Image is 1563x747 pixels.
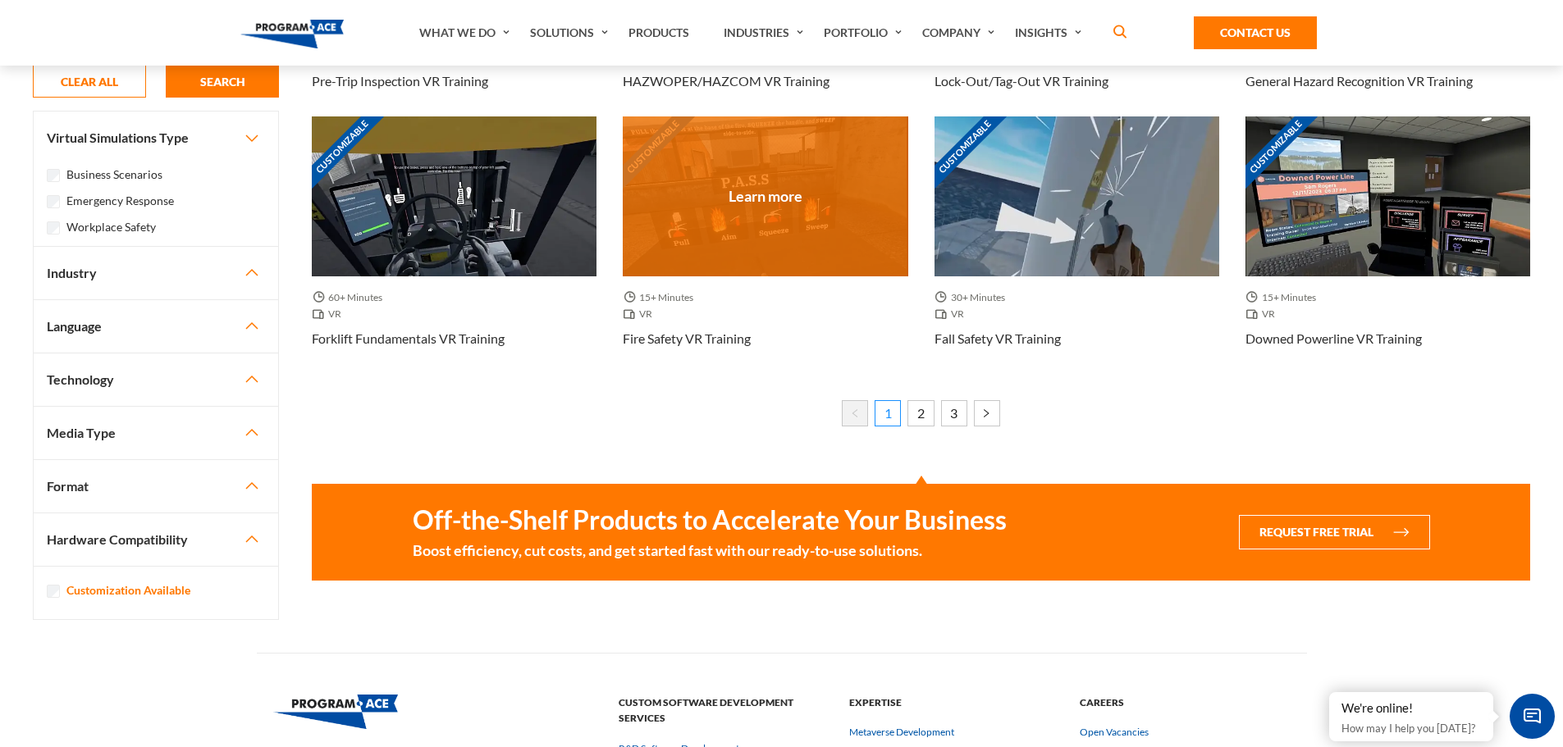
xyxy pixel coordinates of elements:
[935,71,1108,91] h3: Lock-out/Tag-out VR Training
[1194,16,1317,49] a: Contact Us
[240,20,345,48] img: Program-Ace
[1245,116,1530,374] a: Customizable Thumbnail - Downed Powerline VR Training 15+ Minutes VR Downed Powerline VR Training
[34,112,278,164] button: Virtual Simulations Type
[34,407,278,459] button: Media Type
[842,400,868,431] li: « Previous
[935,289,1012,306] span: 30+ Minutes
[312,289,389,306] span: 60+ Minutes
[34,513,278,566] button: Hardware Compatibility
[312,306,348,322] span: VR
[1239,515,1430,549] button: Request Free Trial
[1510,694,1555,739] span: Chat Widget
[273,695,398,729] img: Program-Ace
[47,221,60,235] input: Workplace Safety
[623,329,751,348] h3: Fire Safety VR Training
[623,289,700,306] span: 15+ Minutes
[1245,329,1422,348] h3: Downed Powerline VR Training
[623,306,659,322] span: VR
[312,329,505,348] h3: Forklift Fundamentals VR Training
[34,247,278,299] button: Industry
[619,695,829,727] strong: Custom Software Development Services
[849,725,954,740] a: Metaverse Development
[312,116,596,374] a: Customizable Thumbnail - Forklift Fundamentals VR Training 60+ Minutes VR Forklift Fundamentals V...
[1341,700,1481,717] div: We're online!
[1080,695,1291,711] strong: Careers
[941,400,967,426] a: 3
[623,71,829,91] h3: HAZWOPER/HAZCOM VR Training
[312,71,488,91] h3: Pre-Trip Inspection VR Training
[849,696,1060,708] a: Expertise
[619,712,829,724] a: Custom Software Development Services
[849,695,1060,711] strong: Expertise
[935,329,1061,348] h3: Fall Safety VR Training
[935,306,971,322] span: VR
[1080,725,1149,740] a: Open Vacancies
[623,116,907,374] a: Customizable Thumbnail - Fire Safety VR Training 15+ Minutes VR Fire Safety VR Training
[47,195,60,208] input: Emergency Response
[875,400,901,426] span: 1
[413,503,1007,536] strong: Off-the-Shelf Products to Accelerate Your Business
[1245,289,1323,306] span: 15+ Minutes
[1245,306,1282,322] span: VR
[47,169,60,182] input: Business Scenarios
[907,400,934,426] a: 2
[1245,71,1473,91] h3: General Hazard Recognition VR Training
[66,192,174,210] label: Emergency Response
[974,400,1000,426] a: Next »
[34,300,278,353] button: Language
[935,116,1219,374] a: Customizable Thumbnail - Fall Safety VR Training 30+ Minutes VR Fall Safety VR Training
[1341,718,1481,738] p: How may I help you [DATE]?
[413,540,1007,561] small: Boost efficiency, cut costs, and get started fast with our ready-to-use solutions.
[34,460,278,512] button: Format
[66,581,190,599] label: Customization Available
[47,585,60,598] input: Customization Available
[34,353,278,406] button: Technology
[66,166,162,184] label: Business Scenarios
[66,218,156,236] label: Workplace Safety
[33,65,146,98] button: CLEAR ALL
